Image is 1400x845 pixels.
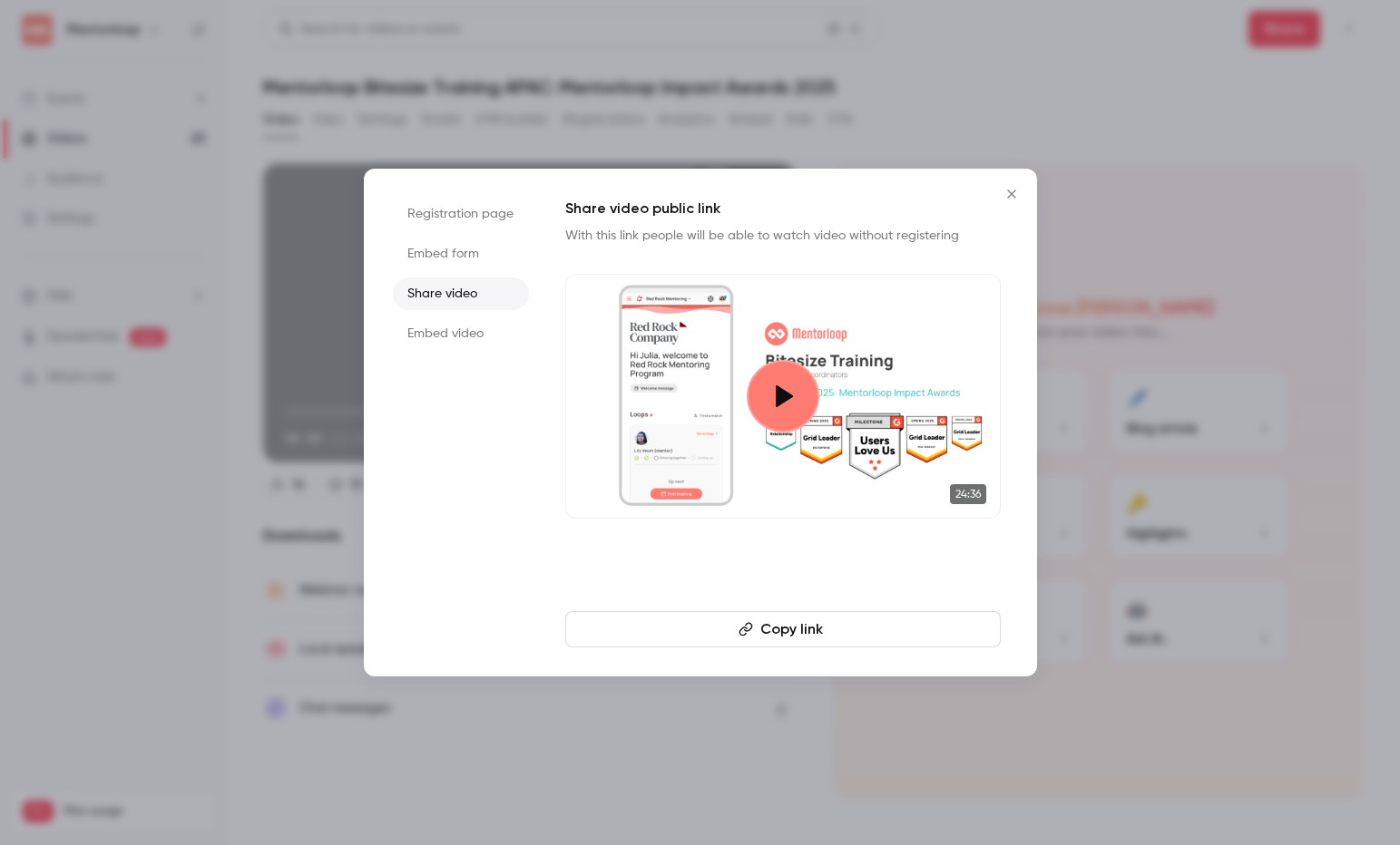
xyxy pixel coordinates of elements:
[565,611,1001,647] button: Copy link
[950,484,986,504] span: 24:36
[994,176,1030,212] button: Close
[393,198,529,230] li: Registration page
[393,277,529,310] li: Share video
[393,238,529,270] li: Embed form
[565,227,1001,245] p: With this link people will be able to watch video without registering
[393,317,529,350] li: Embed video
[565,198,1001,219] h1: Share video public link
[565,274,1001,519] a: 24:36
